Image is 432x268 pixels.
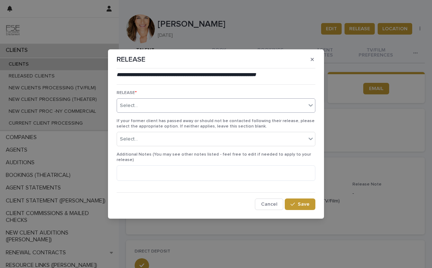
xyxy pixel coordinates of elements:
[261,202,277,207] span: Cancel
[117,152,311,162] span: Additional Notes (You may see other notes listed - feel free to edit if needed to apply to your r...
[120,102,138,110] div: Select...
[298,202,310,207] span: Save
[117,119,315,128] span: If your former client has passed away or should not be contacted following their release, please ...
[120,135,138,143] div: Select...
[117,91,137,95] span: RELEASE
[285,198,315,210] button: Save
[117,55,145,64] p: RELEASE
[255,198,283,210] button: Cancel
